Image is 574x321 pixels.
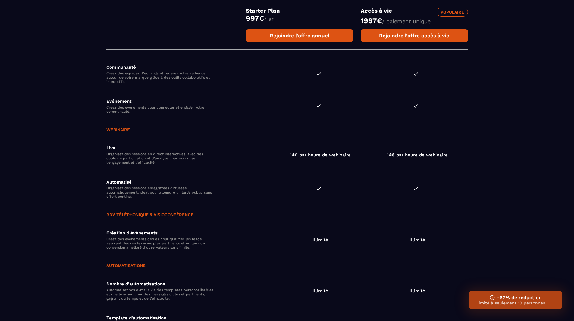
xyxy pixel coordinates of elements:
img: checked [316,72,321,76]
a: Rejoindre l’offre annuel [246,29,353,42]
span: 14€ par heure de webinaire [371,152,464,158]
span: Illimité [371,288,464,294]
span: Illimité [371,237,464,243]
h3: -67% de réduction [476,295,555,301]
h4: Création d'événements [106,230,270,236]
span: Illimité [273,288,367,294]
h3: Automatisations [106,263,468,268]
h4: Live [106,145,270,151]
img: checked [316,187,321,190]
img: checked [413,104,418,108]
p: Créez des événements dédiés pour qualifier les leads, assurant des rendez-vous plus pertinents et... [106,237,214,250]
p: Organisez des sessions en direct interactives, avec des outils de participation et d'analyse pour... [106,152,214,165]
p: Organisez des sessions enregistrées diffusées automatiquement, idéal pour atteindre un large publ... [106,186,214,199]
h3: RDV téléphonique & VisioConférence [106,212,468,217]
img: ifno [490,295,495,300]
span: / an [264,16,275,22]
p: Créez des événements pour connecter et engager votre communauté. [106,105,214,114]
currency: € [259,14,264,23]
h4: Événement [106,99,270,104]
div: Populaire [437,8,468,17]
img: checked [413,187,418,190]
h4: Nombre d'automatisations [106,281,270,287]
span: 14€ par heure de webinaire [273,152,367,158]
span: / paiement unique [382,18,431,24]
money: 1997 [361,17,382,25]
img: checked [316,104,321,108]
h3: Webinaire [106,127,468,132]
p: Automatisez vos e-mails via des templates personnalisables et une livraison pour des messages cib... [106,288,214,301]
h4: Communauté [106,65,270,70]
h3: Accès à vie [361,8,414,17]
h4: Automatisé [106,179,270,185]
p: Créez des espaces d'échange et fédérez votre audience autour de votre marque grâce à des outils c... [106,71,214,84]
p: Limité à seulement 10 personnes [476,301,555,305]
span: Illimité [273,237,367,243]
img: checked [413,72,418,76]
a: Rejoindre l’offre accès à vie [361,29,468,42]
h3: Starter Plan [246,8,353,14]
money: 997 [246,14,264,23]
currency: € [377,17,382,25]
h4: Template d'automatisation [106,315,270,321]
